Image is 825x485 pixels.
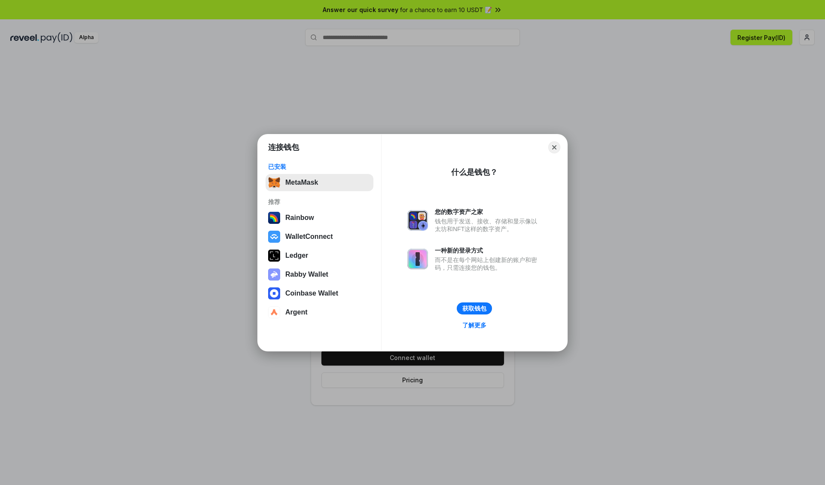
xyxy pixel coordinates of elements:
[268,250,280,262] img: svg+xml,%3Csvg%20xmlns%3D%22http%3A%2F%2Fwww.w3.org%2F2000%2Fsvg%22%20width%3D%2228%22%20height%3...
[266,209,373,226] button: Rainbow
[285,214,314,222] div: Rainbow
[435,247,541,254] div: 一种新的登录方式
[451,167,498,177] div: 什么是钱包？
[266,285,373,302] button: Coinbase Wallet
[285,290,338,297] div: Coinbase Wallet
[435,217,541,233] div: 钱包用于发送、接收、存储和显示像以太坊和NFT这样的数字资产。
[457,320,492,331] a: 了解更多
[407,210,428,231] img: svg+xml,%3Csvg%20xmlns%3D%22http%3A%2F%2Fwww.w3.org%2F2000%2Fsvg%22%20fill%3D%22none%22%20viewBox...
[268,163,371,171] div: 已安装
[268,198,371,206] div: 推荐
[268,231,280,243] img: svg+xml,%3Csvg%20width%3D%2228%22%20height%3D%2228%22%20viewBox%3D%220%200%2028%2028%22%20fill%3D...
[462,321,486,329] div: 了解更多
[266,228,373,245] button: WalletConnect
[435,208,541,216] div: 您的数字资产之家
[457,302,492,314] button: 获取钱包
[266,174,373,191] button: MetaMask
[268,142,299,153] h1: 连接钱包
[268,306,280,318] img: svg+xml,%3Csvg%20width%3D%2228%22%20height%3D%2228%22%20viewBox%3D%220%200%2028%2028%22%20fill%3D...
[285,271,328,278] div: Rabby Wallet
[268,212,280,224] img: svg+xml,%3Csvg%20width%3D%22120%22%20height%3D%22120%22%20viewBox%3D%220%200%20120%20120%22%20fil...
[268,268,280,281] img: svg+xml,%3Csvg%20xmlns%3D%22http%3A%2F%2Fwww.w3.org%2F2000%2Fsvg%22%20fill%3D%22none%22%20viewBox...
[266,304,373,321] button: Argent
[266,247,373,264] button: Ledger
[435,256,541,271] div: 而不是在每个网站上创建新的账户和密码，只需连接您的钱包。
[407,249,428,269] img: svg+xml,%3Csvg%20xmlns%3D%22http%3A%2F%2Fwww.w3.org%2F2000%2Fsvg%22%20fill%3D%22none%22%20viewBox...
[462,305,486,312] div: 获取钱包
[268,177,280,189] img: svg+xml,%3Csvg%20fill%3D%22none%22%20height%3D%2233%22%20viewBox%3D%220%200%2035%2033%22%20width%...
[285,233,333,241] div: WalletConnect
[268,287,280,299] img: svg+xml,%3Csvg%20width%3D%2228%22%20height%3D%2228%22%20viewBox%3D%220%200%2028%2028%22%20fill%3D...
[548,141,560,153] button: Close
[285,308,308,316] div: Argent
[266,266,373,283] button: Rabby Wallet
[285,179,318,186] div: MetaMask
[285,252,308,259] div: Ledger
